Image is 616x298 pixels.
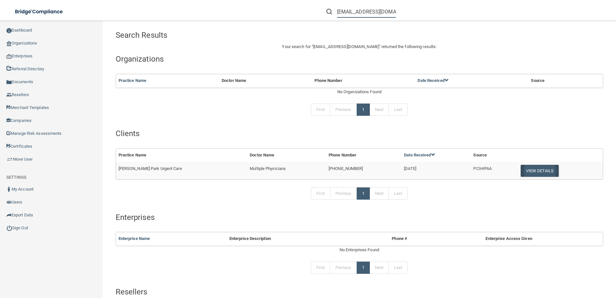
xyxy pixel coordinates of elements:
a: Next [370,104,389,116]
th: Source [471,149,515,162]
input: Search [337,6,396,18]
img: bridge_compliance_login_screen.278c3ca4.svg [10,5,69,18]
img: ic_power_dark.7ecde6b1.png [6,225,12,231]
img: icon-users.e205127d.png [6,200,12,205]
img: briefcase.64adab9b.png [6,156,13,163]
th: Enterprise Access Given [431,232,587,245]
img: icon-export.b9366987.png [6,213,12,218]
a: 1 [357,104,370,116]
a: Last [389,262,408,274]
img: ic_dashboard_dark.d01f4a41.png [6,28,12,33]
img: icon-documents.8dae5593.png [6,80,12,85]
a: First [311,187,330,200]
div: No Enterprises Found [116,246,603,254]
a: 1 [357,187,370,200]
img: ic-search.3b580494.png [326,9,332,15]
a: Next [370,187,389,200]
img: ic_user_dark.df1a06c3.png [6,187,12,192]
a: Previous [330,187,357,200]
h4: Organizations [116,55,603,63]
span: [PHONE_NUMBER] [329,166,363,171]
th: Enterprise Description [227,232,369,245]
div: No Organizations Found [116,88,603,96]
img: ic_reseller.de258add.png [6,92,12,97]
button: View Details [521,165,559,177]
a: Last [389,187,408,200]
a: Date Received [418,78,448,83]
th: Phone # [369,232,431,245]
a: Enterprise Name [119,236,150,241]
a: 1 [357,262,370,274]
th: Source [528,74,586,87]
a: Previous [330,262,357,274]
a: First [311,104,330,116]
h4: Resellers [116,288,603,296]
a: First [311,262,330,274]
span: [PERSON_NAME] Park Urgent Care [119,166,182,171]
span: [EMAIL_ADDRESS][DOMAIN_NAME] [313,44,379,49]
img: enterprise.0d942306.png [6,54,12,59]
a: Date Received [404,153,435,157]
span: PCIHIPAA [473,166,492,171]
h4: Enterprises [116,213,603,222]
th: Phone Number [326,149,401,162]
h4: Clients [116,129,603,138]
th: Doctor Name [247,149,326,162]
p: Your search for " " returned the following results: [116,43,603,51]
label: SETTINGS [6,174,26,181]
a: Previous [330,104,357,116]
a: Practice Name [119,78,146,83]
th: Practice Name [116,149,247,162]
a: Last [389,104,408,116]
h4: Search Results [116,31,313,39]
a: Next [370,262,389,274]
span: Multiple Physicians [250,166,286,171]
th: Phone Number [312,74,415,87]
img: organization-icon.f8decf85.png [6,41,12,46]
th: Doctor Name [219,74,312,87]
span: [DATE] [404,166,416,171]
